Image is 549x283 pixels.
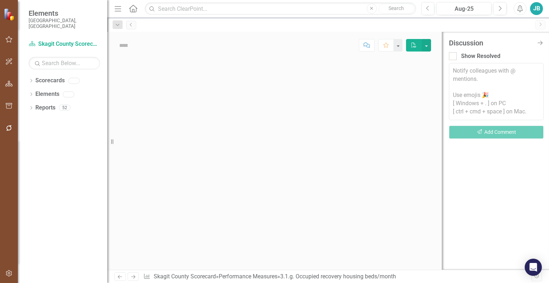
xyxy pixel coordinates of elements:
a: Performance Measures [219,273,277,280]
a: Skagit County Scorecard [29,40,100,48]
button: Add Comment [449,126,544,139]
button: Aug-25 [436,2,491,15]
div: Show Resolved [461,52,500,60]
img: Not Defined [118,40,129,51]
small: [GEOGRAPHIC_DATA], [GEOGRAPHIC_DATA] [29,18,100,29]
div: Open Intercom Messenger [525,259,542,276]
input: Search ClearPoint... [145,3,416,15]
a: Skagit County Scorecard [154,273,216,280]
div: Aug-25 [439,5,489,13]
span: Elements [29,9,100,18]
div: » » [143,273,531,281]
a: Reports [35,104,55,112]
span: Search [389,5,404,11]
div: Discussion [449,39,533,47]
input: Search Below... [29,57,100,69]
a: Scorecards [35,77,65,85]
button: JB [530,2,543,15]
div: 52 [59,105,70,111]
button: Search [379,4,414,14]
div: 3.1.g. Occupied recovery housing beds/month [280,273,396,280]
img: ClearPoint Strategy [4,8,16,21]
a: Elements [35,90,59,98]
